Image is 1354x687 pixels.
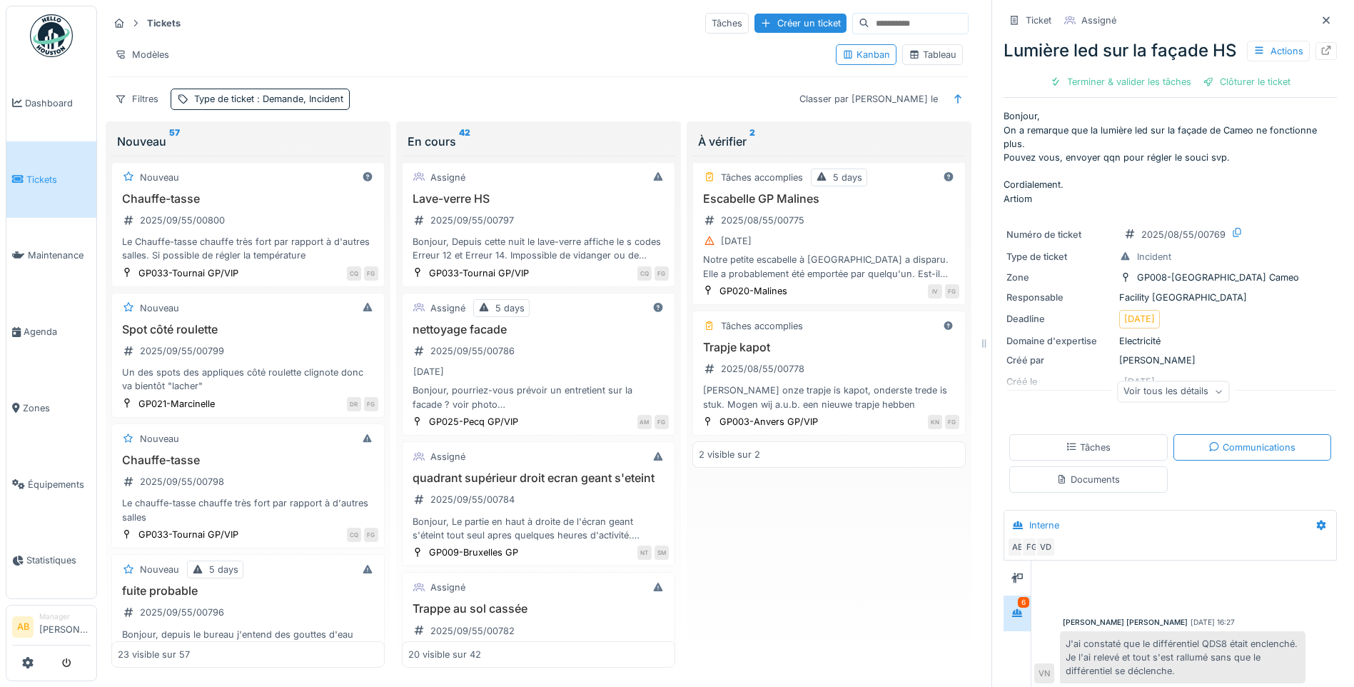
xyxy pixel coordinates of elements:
[721,362,804,376] div: 2025/08/55/00778
[209,563,238,576] div: 5 days
[1018,597,1029,608] div: 6
[945,415,959,429] div: FG
[1117,381,1229,402] div: Voir tous les détails
[699,341,959,354] h3: Trapje kapot
[28,478,91,491] span: Équipements
[6,370,96,446] a: Zones
[24,325,91,339] span: Agenda
[1026,14,1051,27] div: Ticket
[721,214,804,227] div: 2025/08/55/00775
[928,415,942,429] div: KN
[1004,109,1337,205] p: Bonjour, On a remarque que la lumière led sur la façade de Cameo ne fonctionne plus. Pouvez vous,...
[793,89,944,109] div: Classer par [PERSON_NAME] le
[1060,631,1305,684] div: J'ai constaté que le différentiel QDS8 était enclenché. Je l'ai relevé et tout s'est rallumé sans...
[1036,537,1056,557] div: VD
[1007,537,1027,557] div: AB
[1066,441,1111,454] div: Tâches
[6,65,96,141] a: Dashboard
[1004,38,1337,64] div: Lumière led sur la façade HS
[1034,663,1054,683] div: VN
[1006,228,1113,241] div: Numéro de ticket
[140,214,225,227] div: 2025/09/55/00800
[1137,250,1171,264] div: Incident
[140,301,179,315] div: Nouveau
[1006,291,1113,304] div: Responsable
[140,171,179,184] div: Nouveau
[408,235,669,262] div: Bonjour, Depuis cette nuit le lave-verre affiche le s codes Erreur 12 et Erreur 14. Impossible de...
[117,133,379,150] div: Nouveau
[347,528,361,542] div: CQ
[408,133,670,150] div: En cours
[928,284,942,299] div: IV
[430,171,465,184] div: Assigné
[408,648,481,661] div: 20 visible sur 42
[945,284,959,299] div: FG
[141,16,186,30] strong: Tickets
[118,648,190,661] div: 23 visible sur 57
[430,214,514,227] div: 2025/09/55/00797
[1137,271,1299,284] div: GP008-[GEOGRAPHIC_DATA] Cameo
[413,365,444,378] div: [DATE]
[140,344,224,358] div: 2025/09/55/00799
[721,234,752,248] div: [DATE]
[1141,228,1226,241] div: 2025/08/55/00769
[705,13,749,34] div: Tâches
[140,475,224,488] div: 2025/09/55/00798
[430,450,465,463] div: Assigné
[754,14,847,33] div: Créer un ticket
[138,528,238,541] div: GP033-Tournai GP/VIP
[429,266,529,280] div: GP033-Tournai GP/VIP
[637,546,652,560] div: NT
[1081,14,1116,27] div: Assigné
[842,48,890,61] div: Kanban
[25,96,91,110] span: Dashboard
[430,301,465,315] div: Assigné
[28,249,91,262] span: Maintenance
[408,602,669,616] h3: Trappe au sol cassée
[1063,617,1188,628] div: [PERSON_NAME] [PERSON_NAME]
[699,448,760,461] div: 2 visible sur 2
[140,563,179,576] div: Nouveau
[1006,334,1113,348] div: Domaine d'expertise
[721,319,803,333] div: Tâches accomplies
[749,133,755,150] sup: 2
[254,94,343,104] span: : Demande, Incident
[6,523,96,599] a: Statistiques
[118,235,378,262] div: Le Chauffe-tasse chauffe très fort par rapport à d'autres salles. Si possible de régler la tempér...
[429,415,518,428] div: GP025-Pecq GP/VIP
[429,546,518,559] div: GP009-Bruxelles GP
[1208,441,1295,454] div: Communications
[194,92,343,106] div: Type de ticket
[1006,271,1113,284] div: Zone
[138,266,238,280] div: GP033-Tournai GP/VIP
[140,606,224,619] div: 2025/09/55/00796
[39,611,91,642] li: [PERSON_NAME]
[719,284,787,298] div: GP020-Malines
[1056,473,1120,486] div: Documents
[6,218,96,294] a: Maintenance
[1006,312,1113,326] div: Deadline
[655,266,669,281] div: FG
[6,294,96,370] a: Agenda
[637,266,652,281] div: CQ
[655,546,669,560] div: SM
[12,611,91,646] a: AB Manager[PERSON_NAME]
[1006,353,1113,367] div: Créé par
[347,397,361,411] div: DR
[169,133,180,150] sup: 57
[364,397,378,411] div: FG
[1006,291,1334,304] div: Facility [GEOGRAPHIC_DATA]
[12,616,34,638] li: AB
[39,611,91,622] div: Manager
[408,383,669,411] div: Bonjour, pourriez-vous prévoir un entretient sur la facade ? voir photo bien à vous
[699,253,959,280] div: Notre petite escabelle à [GEOGRAPHIC_DATA] a disparu. Elle a probablement été emportée par quelqu...
[364,266,378,281] div: FG
[909,48,956,61] div: Tableau
[1021,537,1041,557] div: FG
[1247,41,1310,61] div: Actions
[1006,250,1113,264] div: Type de ticket
[118,628,378,655] div: Bonjour, depuis le bureau j'entend des gouttes d'eau tombé sur l'isolation dans le mur du vestiai...
[721,171,803,184] div: Tâches accomplies
[118,323,378,336] h3: Spot côté roulette
[26,173,91,186] span: Tickets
